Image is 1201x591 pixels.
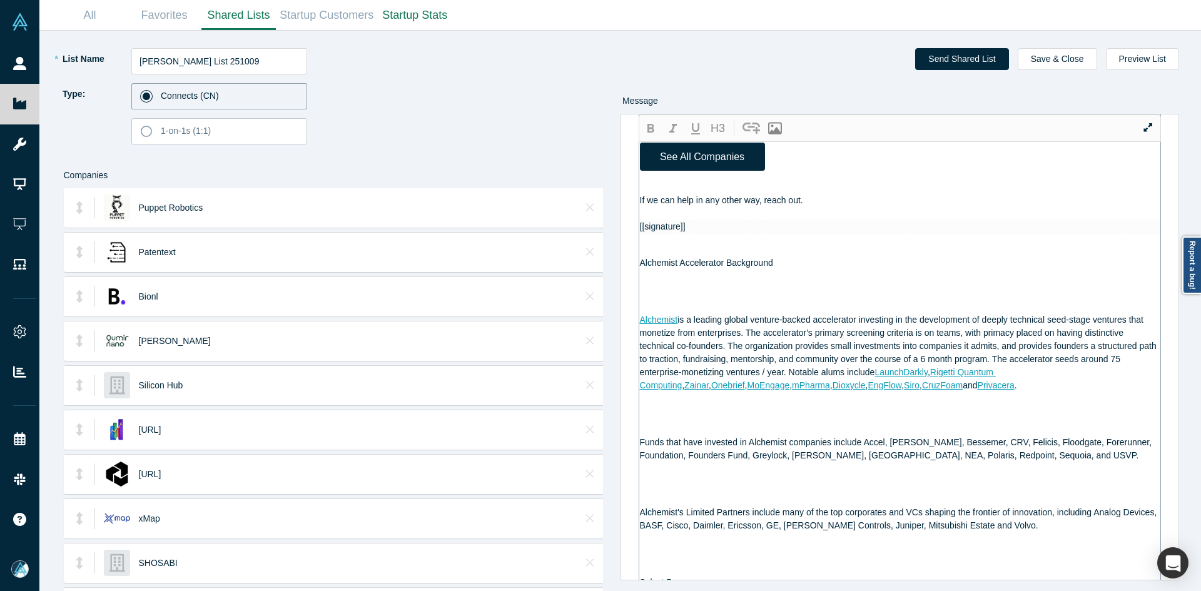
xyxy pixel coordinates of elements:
[747,380,790,390] a: MoEngage
[64,162,108,188] span: Companies
[640,315,678,325] a: Alchemist
[11,13,29,31] img: Alchemist Vault Logo
[922,380,963,390] a: CruzFoam
[64,276,611,316] li: BionlBionlClose
[161,126,211,136] span: 1-on-1s (1:1)
[61,83,131,140] label: Type:
[64,543,611,583] li: SHOSABISHOSABIClose
[640,195,803,205] span: If we can help in any other way, reach out.
[64,321,611,361] li: Qumir Nano[PERSON_NAME]Close
[582,198,598,218] button: Close
[104,372,130,398] img: Silicon Hub
[640,506,1161,532] p: Alchemist's Limited Partners include many of the top corporates and VCs shaping the frontier of i...
[582,286,598,306] button: Close
[276,1,378,30] a: Startup Customers
[1106,48,1179,70] button: Preview List
[684,380,709,390] a: Zainar
[104,283,130,310] img: Bionl
[640,313,1161,392] p: is a leading global venture-backed accelerator investing in the development of deeply technical s...
[582,242,598,262] button: Close
[915,48,1008,70] button: Send Shared List
[134,366,571,405] div: Silicon Hub
[161,91,219,101] span: Connects (CN)
[134,455,571,493] div: [URL]
[640,143,765,171] a: See All Companies
[640,436,1161,462] p: Funds that have invested in Alchemist companies include Accel, [PERSON_NAME], Bessemer, CRV, Feli...
[11,560,29,578] img: Mia Scott's Account
[640,576,1161,589] p: Select Press:
[378,1,452,30] a: Startup Stats
[582,508,598,528] button: Close
[582,553,598,573] button: Close
[622,88,1177,114] div: Message
[711,380,745,390] a: Onebrief
[707,118,729,139] button: H3
[868,380,901,390] a: EngFlow
[134,499,571,538] div: xMap
[104,461,130,487] img: Atronous.ai
[61,48,131,70] label: List Name
[134,543,571,582] div: SHOSABI
[104,550,130,576] img: SHOSABI
[134,233,571,271] div: Patentext
[582,420,598,440] button: Close
[904,380,920,390] a: Siro
[1182,236,1201,294] a: Report a bug!
[131,48,307,74] input: List Name
[640,220,1161,233] div: [[signature]]
[64,365,611,405] li: Silicon HubSilicon HubClose
[64,188,611,228] li: Puppet RoboticsPuppet RoboticsClose
[134,410,571,449] div: [URL]
[134,277,571,316] div: Bionl
[582,331,598,351] button: Close
[792,380,830,390] a: mPharma
[127,1,201,30] a: Favorites
[201,1,276,30] a: Shared Lists
[134,188,571,227] div: Puppet Robotics
[64,498,611,538] li: xMapxMapClose
[64,232,611,272] li: PatentextPatentextClose
[104,239,130,265] img: Patentext
[104,328,130,354] img: Qumir Nano
[1018,48,1097,70] button: Save & Close
[134,321,571,360] div: [PERSON_NAME]
[978,380,1015,390] a: Privacera
[874,367,928,377] a: LaunchDarkly
[104,417,130,443] img: Tally.AI
[833,380,866,390] a: Dioxycle
[640,256,1161,270] p: Alchemist Accelerator Background
[53,1,127,30] a: All
[104,194,130,221] img: Puppet Robotics
[104,505,130,532] img: xMap
[64,454,611,494] li: Atronous.ai[URL]Close
[582,375,598,395] button: Close
[64,410,611,450] li: Tally.AI[URL]Close
[582,464,598,484] button: Close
